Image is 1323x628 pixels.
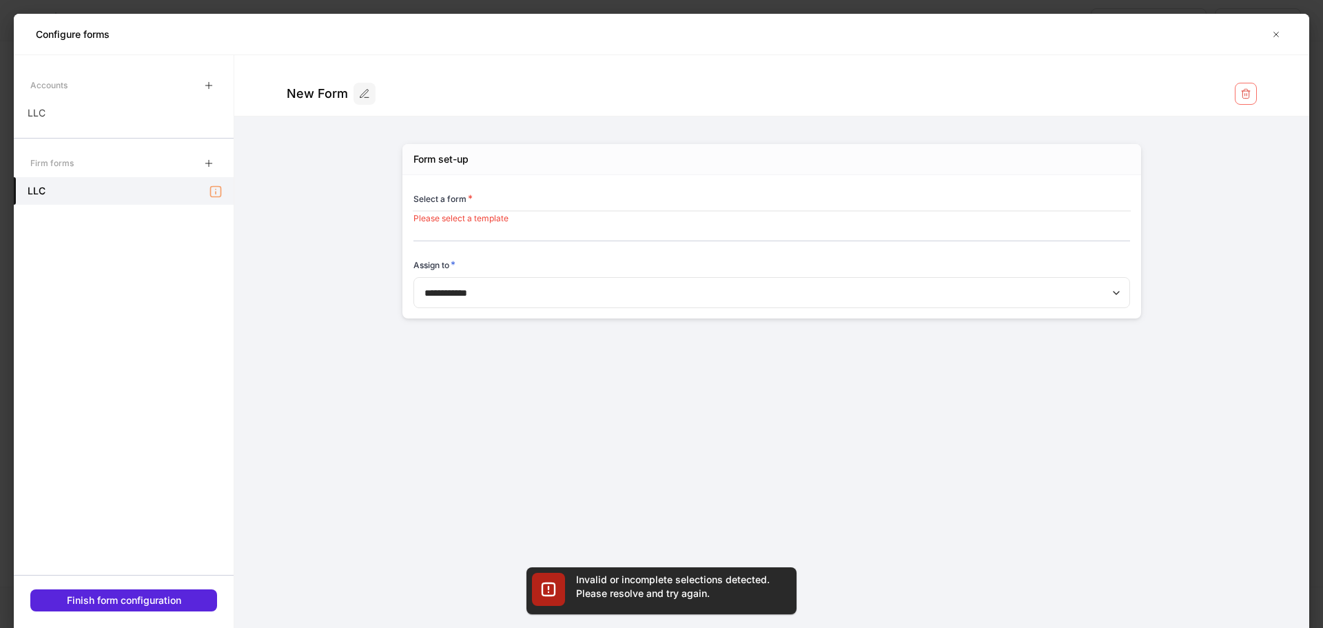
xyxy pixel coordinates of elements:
div: New Form [287,85,348,102]
a: LLC [14,99,234,127]
h6: Assign to [413,258,455,272]
h6: Select a form [413,192,473,205]
div: Finish form configuration [67,594,181,607]
p: Please select a template [413,213,1130,224]
div: Form set-up [413,152,469,166]
button: Finish form configuration [30,589,217,611]
a: LLC [14,177,234,205]
h5: LLC [28,184,45,198]
div: Invalid or incomplete selections detected. Please resolve and try again. [576,573,783,600]
p: LLC [28,106,45,120]
div: Firm forms [30,151,74,175]
h5: Configure forms [36,28,110,41]
div: Accounts [30,73,68,97]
